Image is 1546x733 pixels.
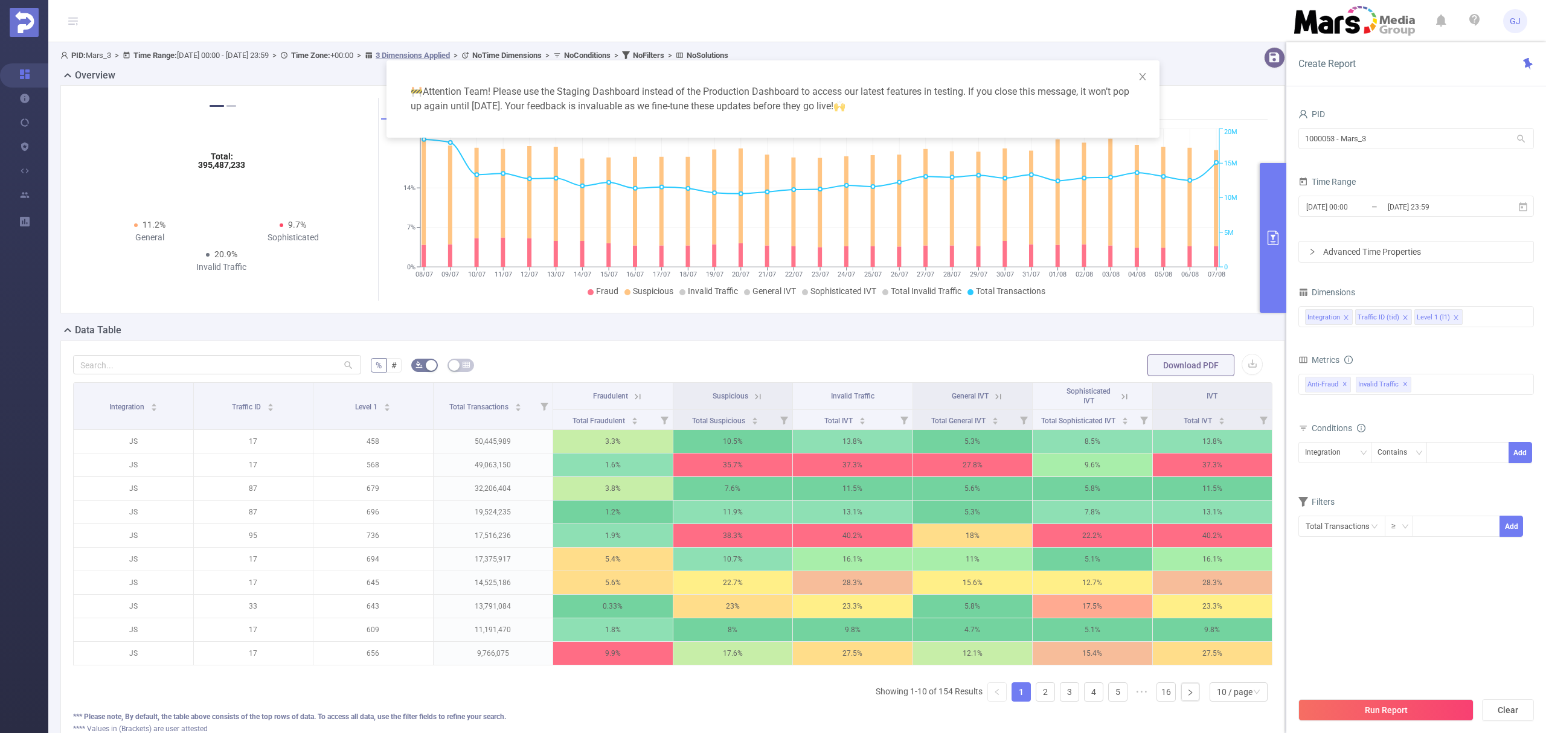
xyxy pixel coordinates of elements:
i: icon: down [1360,449,1367,458]
span: highfive [833,100,845,112]
div: Integration [1307,310,1340,325]
span: Metrics [1298,355,1339,365]
div: Attention Team! Please use the Staging Dashboard instead of the Production Dashboard to access ou... [401,75,1145,123]
input: Start date [1305,199,1403,215]
div: icon: rightAdvanced Time Properties [1299,242,1533,262]
span: PID [1298,109,1325,119]
div: Traffic ID (tid) [1358,310,1399,325]
button: Add [1509,442,1532,463]
span: Conditions [1312,423,1365,433]
button: Run Report [1298,699,1474,721]
i: icon: down [1492,530,1496,534]
button: Add [1499,516,1523,537]
input: End date [1387,199,1484,215]
button: Clear [1482,699,1534,721]
div: Level 1 (l1) [1417,310,1450,325]
li: Traffic ID (tid) [1355,309,1412,325]
li: Integration [1305,309,1353,325]
span: ✕ [1403,377,1408,392]
li: Level 1 (l1) [1414,309,1463,325]
button: Close [1126,60,1159,94]
span: Anti-Fraud [1305,377,1351,392]
span: Create Report [1298,58,1356,69]
i: icon: up [1492,520,1496,524]
i: icon: info-circle [1357,424,1365,432]
i: icon: info-circle [1344,356,1353,364]
i: icon: close [1453,315,1459,322]
i: icon: down [1402,523,1409,531]
i: icon: user [1298,109,1308,119]
i: icon: close [1138,72,1147,82]
div: ≥ [1391,516,1404,536]
i: icon: close [1343,315,1349,322]
span: Time Range [1298,177,1356,187]
span: Dimensions [1298,287,1355,297]
span: Increase Value [1487,516,1499,527]
i: icon: down [1416,449,1423,458]
span: ✕ [1342,377,1347,392]
div: Integration [1305,443,1349,463]
i: icon: close-circle [1520,312,1527,319]
span: Invalid Traffic [1356,377,1411,392]
span: Decrease Value [1487,527,1499,537]
span: warning [411,86,423,97]
i: icon: right [1309,248,1316,255]
span: Filters [1298,497,1335,507]
i: icon: close [1402,315,1408,322]
div: Contains [1378,443,1416,463]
